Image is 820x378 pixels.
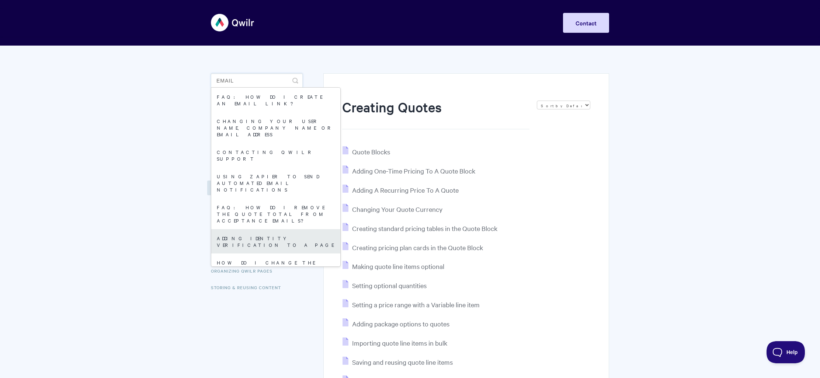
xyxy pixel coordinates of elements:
input: Search [211,73,303,88]
span: Adding One-Time Pricing To A Quote Block [352,167,475,175]
h1: Creating Quotes [342,98,529,129]
span: Making quote line items optional [352,262,444,270]
span: Creating standard pricing tables in the Quote Block [352,224,497,232]
a: Using Zapier to send automated email notifications [211,167,340,198]
span: Quote Blocks [352,147,390,156]
a: Changing Your Quote Currency [343,205,442,213]
a: Setting optional quantities [343,281,427,290]
span: Setting a price range with a Variable line item [352,300,480,309]
span: Saving and reusing quote line items [352,358,453,366]
a: Adding Identity Verification to a Page [211,229,340,253]
a: FAQ: How do I remove the quote total from acceptance emails? [211,198,340,229]
a: How do I change the billing address on my account? [211,253,340,284]
a: Adding package options to quotes [343,319,449,328]
a: Storing & Reusing Content [211,280,286,295]
a: Creating standard pricing tables in the Quote Block [343,224,497,232]
a: Adding One-Time Pricing To A Quote Block [343,167,475,175]
span: Adding package options to quotes [352,319,449,328]
a: Contacting Qwilr Support [211,143,340,167]
a: Setting a price range with a Variable line item [343,300,480,309]
a: Adding A Recurring Price To A Quote [343,186,459,194]
a: Making quote line items optional [343,262,444,270]
a: Quote Blocks [343,147,390,156]
a: Changing your user name, company name or email address [211,112,340,143]
span: Importing quote line items in bulk [352,339,447,347]
a: FAQ: How do I create an email link? [211,88,340,112]
span: Changing Your Quote Currency [352,205,442,213]
a: Contact [563,13,609,33]
a: Organizing Qwilr Pages [211,263,278,278]
img: Qwilr Help Center [211,9,255,36]
a: Creating pricing plan cards in the Quote Block [343,243,483,252]
a: Importing quote line items in bulk [343,339,447,347]
select: Page reloads on selection [537,101,590,109]
span: Setting optional quantities [352,281,427,290]
iframe: Toggle Customer Support [767,341,805,363]
span: Creating pricing plan cards in the Quote Block [352,243,483,252]
a: Saving and reusing quote line items [343,358,453,366]
span: Adding A Recurring Price To A Quote [352,186,459,194]
a: Creating Quotes [207,181,267,195]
